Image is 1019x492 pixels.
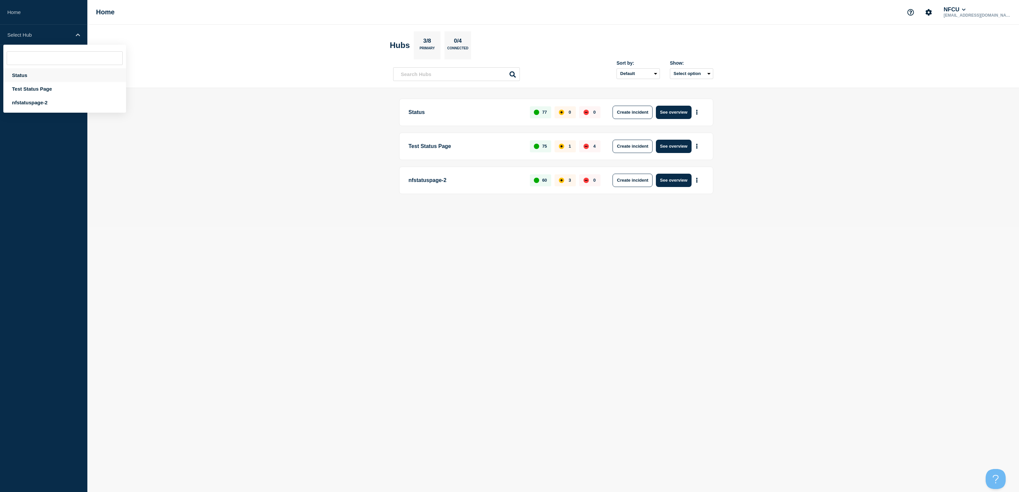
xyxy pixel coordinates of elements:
div: down [584,144,589,149]
p: Select Hub [7,32,71,38]
button: More actions [693,106,701,118]
p: 77 [542,110,547,115]
div: nfstatuspage-2 [3,96,126,109]
button: More actions [693,174,701,186]
p: 0 [569,110,571,115]
div: up [534,178,539,183]
div: down [584,110,589,115]
div: up [534,110,539,115]
p: [EMAIL_ADDRESS][DOMAIN_NAME] [942,13,1012,18]
p: Connected [447,46,468,53]
p: 75 [542,144,547,149]
button: See overview [656,174,691,187]
p: 0 [593,110,596,115]
button: Create incident [613,140,653,153]
iframe: Help Scout Beacon - Open [986,469,1006,489]
button: Support [904,5,918,19]
div: Show: [670,60,713,66]
div: affected [559,178,564,183]
div: Sort by: [617,60,660,66]
button: More actions [693,140,701,152]
button: Create incident [613,174,653,187]
h1: Home [96,8,115,16]
p: 60 [542,178,547,183]
div: affected [559,144,564,149]
button: Create incident [613,106,653,119]
div: affected [559,110,564,115]
button: See overview [656,140,691,153]
p: 1 [569,144,571,149]
input: Search Hubs [393,67,520,81]
p: 3/8 [421,38,434,46]
div: Test Status Page [3,82,126,96]
h2: Hubs [390,41,410,50]
p: Status [408,106,522,119]
select: Sort by [617,68,660,79]
div: down [584,178,589,183]
button: Select option [670,68,713,79]
button: Account settings [922,5,936,19]
p: nfstatuspage-2 [408,174,522,187]
p: Test Status Page [408,140,522,153]
button: See overview [656,106,691,119]
p: 3 [569,178,571,183]
div: Status [3,68,126,82]
div: up [534,144,539,149]
p: 0/4 [451,38,464,46]
p: 4 [593,144,596,149]
p: 0 [593,178,596,183]
p: Primary [419,46,435,53]
button: NFCU [942,6,967,13]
